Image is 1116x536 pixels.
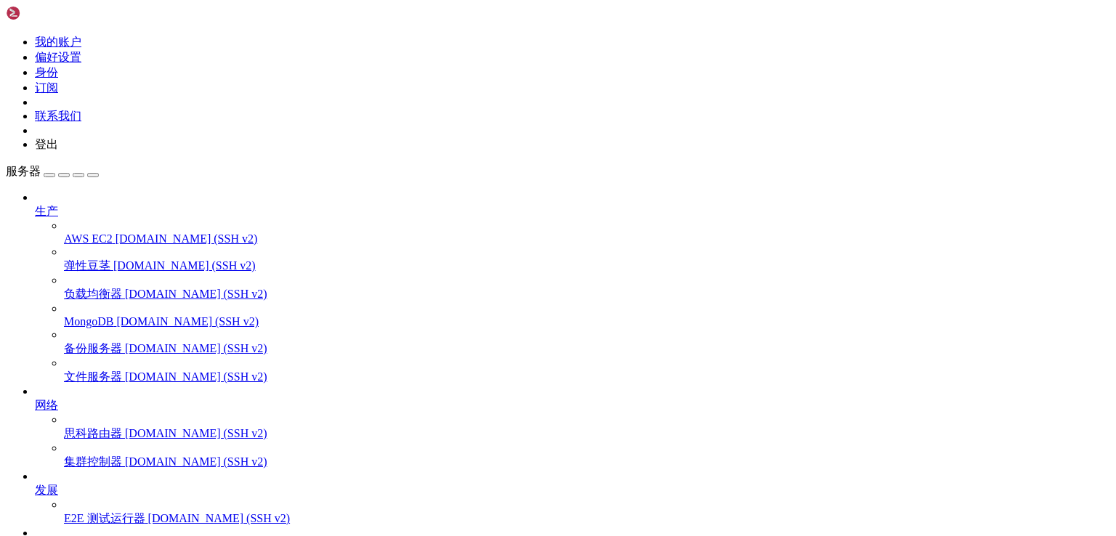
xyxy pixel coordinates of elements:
font: [DOMAIN_NAME] (SSH v2) [125,288,267,300]
font: 负载均衡器 [64,288,122,300]
li: 生产 [35,191,1110,385]
font: [DOMAIN_NAME] (SSH v2) [113,259,256,272]
a: 身份 [35,66,58,78]
font: 网络 [35,399,58,411]
a: 弹性豆茎 [DOMAIN_NAME] (SSH v2) [64,259,1110,274]
a: 备份服务器 [DOMAIN_NAME] (SSH v2) [64,341,1110,357]
li: AWS EC2 [DOMAIN_NAME] (SSH v2) [64,219,1110,245]
font: [DOMAIN_NAME] (SSH v2) [125,342,267,354]
font: MongoDB [64,315,113,328]
a: 我的账户 [35,36,81,48]
font: 集群控制器 [64,455,122,468]
li: 备份服务器 [DOMAIN_NAME] (SSH v2) [64,328,1110,357]
a: 负载均衡器 [DOMAIN_NAME] (SSH v2) [64,287,1110,302]
a: AWS EC2 [DOMAIN_NAME] (SSH v2) [64,232,1110,245]
font: [DOMAIN_NAME] (SSH v2) [148,512,291,524]
a: 服务器 [6,165,99,177]
li: 发展 [35,470,1110,527]
font: [DOMAIN_NAME] (SSH v2) [125,427,267,439]
font: 文件服务器 [64,370,122,383]
a: 联系我们 [35,110,81,122]
a: E2E 测试运行器 [DOMAIN_NAME] (SSH v2) [64,511,1110,527]
font: [DOMAIN_NAME] (SSH v2) [116,232,258,245]
a: 网络 [35,398,1110,413]
font: 发展 [35,484,58,496]
font: 生产 [35,205,58,217]
font: E2E 测试运行器 [64,512,145,524]
a: 文件服务器 [DOMAIN_NAME] (SSH v2) [64,370,1110,385]
a: 偏好设置 [35,51,81,63]
font: 思科路由器 [64,427,122,439]
a: 思科路由器 [DOMAIN_NAME] (SSH v2) [64,426,1110,442]
font: [DOMAIN_NAME] (SSH v2) [125,370,267,383]
li: 文件服务器 [DOMAIN_NAME] (SSH v2) [64,357,1110,385]
a: MongoDB [DOMAIN_NAME] (SSH v2) [64,315,1110,328]
li: 弹性豆茎 [DOMAIN_NAME] (SSH v2) [64,245,1110,274]
font: 服务器 [6,165,41,177]
li: 网络 [35,385,1110,470]
font: AWS EC2 [64,232,113,245]
a: 订阅 [35,81,58,94]
a: 生产 [35,204,1110,219]
font: 弹性豆茎 [64,259,110,272]
li: MongoDB [DOMAIN_NAME] (SSH v2) [64,302,1110,328]
a: 集群控制器 [DOMAIN_NAME] (SSH v2) [64,455,1110,470]
img: 壳牌 [6,6,89,20]
li: 负载均衡器 [DOMAIN_NAME] (SSH v2) [64,274,1110,302]
font: 登出 [35,138,58,150]
font: [DOMAIN_NAME] (SSH v2) [125,455,267,468]
font: [DOMAIN_NAME] (SSH v2) [116,315,259,328]
li: E2E 测试运行器 [DOMAIN_NAME] (SSH v2) [64,498,1110,527]
a: 发展 [35,483,1110,498]
li: 集群控制器 [DOMAIN_NAME] (SSH v2) [64,442,1110,470]
li: 思科路由器 [DOMAIN_NAME] (SSH v2) [64,413,1110,442]
font: 备份服务器 [64,342,122,354]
